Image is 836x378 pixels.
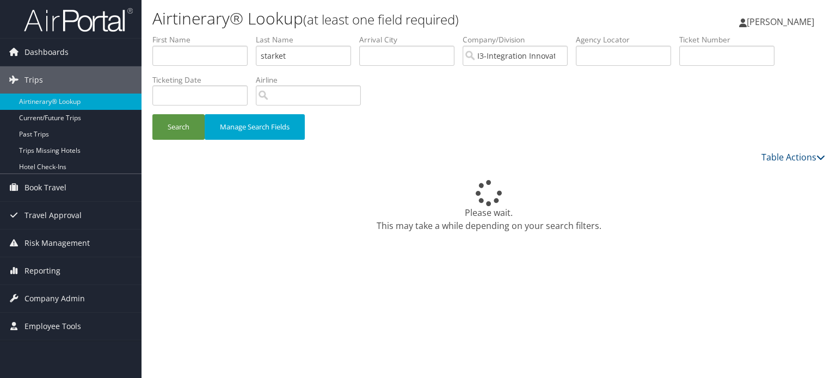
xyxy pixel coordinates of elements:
label: Airline [256,75,369,85]
button: Search [152,114,205,140]
label: Arrival City [359,34,463,45]
a: [PERSON_NAME] [739,5,825,38]
span: Risk Management [24,230,90,257]
label: First Name [152,34,256,45]
h1: Airtinerary® Lookup [152,7,601,30]
label: Agency Locator [576,34,679,45]
label: Last Name [256,34,359,45]
div: Please wait. This may take a while depending on your search filters. [152,180,825,232]
span: Travel Approval [24,202,82,229]
span: Reporting [24,257,60,284]
span: [PERSON_NAME] [747,16,814,28]
label: Ticket Number [679,34,783,45]
span: Company Admin [24,285,85,312]
label: Ticketing Date [152,75,256,85]
img: airportal-logo.png [24,7,133,33]
span: Dashboards [24,39,69,66]
button: Manage Search Fields [205,114,305,140]
span: Employee Tools [24,313,81,340]
a: Table Actions [761,151,825,163]
span: Book Travel [24,174,66,201]
span: Trips [24,66,43,94]
small: (at least one field required) [303,10,459,28]
label: Company/Division [463,34,576,45]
